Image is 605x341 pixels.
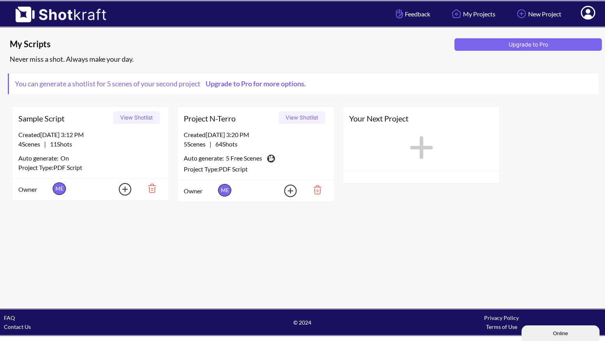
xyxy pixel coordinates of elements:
[279,111,325,124] button: View Shotlist
[184,130,328,139] div: Created [DATE] 3:20 PM
[53,182,66,195] span: ME
[200,79,310,88] a: Upgrade to Pro for more options.
[18,163,163,172] div: Project Type: PDF Script
[9,73,316,94] span: You can generate a shotlist for
[4,323,31,330] a: Contact Us
[18,185,51,194] span: Owner
[136,182,163,195] img: Trash Icon
[18,130,163,139] div: Created [DATE] 3:12 PM
[454,38,602,51] button: Upgrade to Pro
[402,322,601,331] div: Terms of Use
[8,53,601,66] div: Never miss a shot. Always make your day.
[301,183,328,196] img: Trash Icon
[4,314,15,321] a: FAQ
[18,139,72,149] span: |
[522,324,601,341] iframe: chat widget
[394,9,430,18] span: Feedback
[265,153,276,164] img: Camera Icon
[184,154,226,164] span: Auto generate:
[184,140,209,148] span: 5 Scenes
[444,4,501,24] a: My Projects
[113,111,160,124] button: View Shotlist
[211,140,238,148] span: 64 Shots
[18,140,44,148] span: 4 Scenes
[106,79,200,88] span: 5 scenes of your second project
[18,112,110,124] span: Sample Script
[226,154,262,164] span: 5 Free Scenes
[394,7,405,20] img: Hand Icon
[218,184,231,196] span: ME
[184,139,238,149] span: |
[184,164,328,174] div: Project Type: PDF Script
[515,7,528,20] img: Add Icon
[184,186,216,196] span: Owner
[10,38,452,50] span: My Scripts
[402,313,601,322] div: Privacy Policy
[184,112,276,124] span: Project N-Terro
[450,7,463,20] img: Home Icon
[349,112,493,124] span: Your Next Project
[203,318,402,327] span: © 2024
[46,140,72,148] span: 11 Shots
[18,154,60,163] span: Auto generate:
[272,182,299,200] img: Add Icon
[106,180,134,198] img: Add Icon
[60,154,69,163] span: On
[509,4,567,24] a: New Project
